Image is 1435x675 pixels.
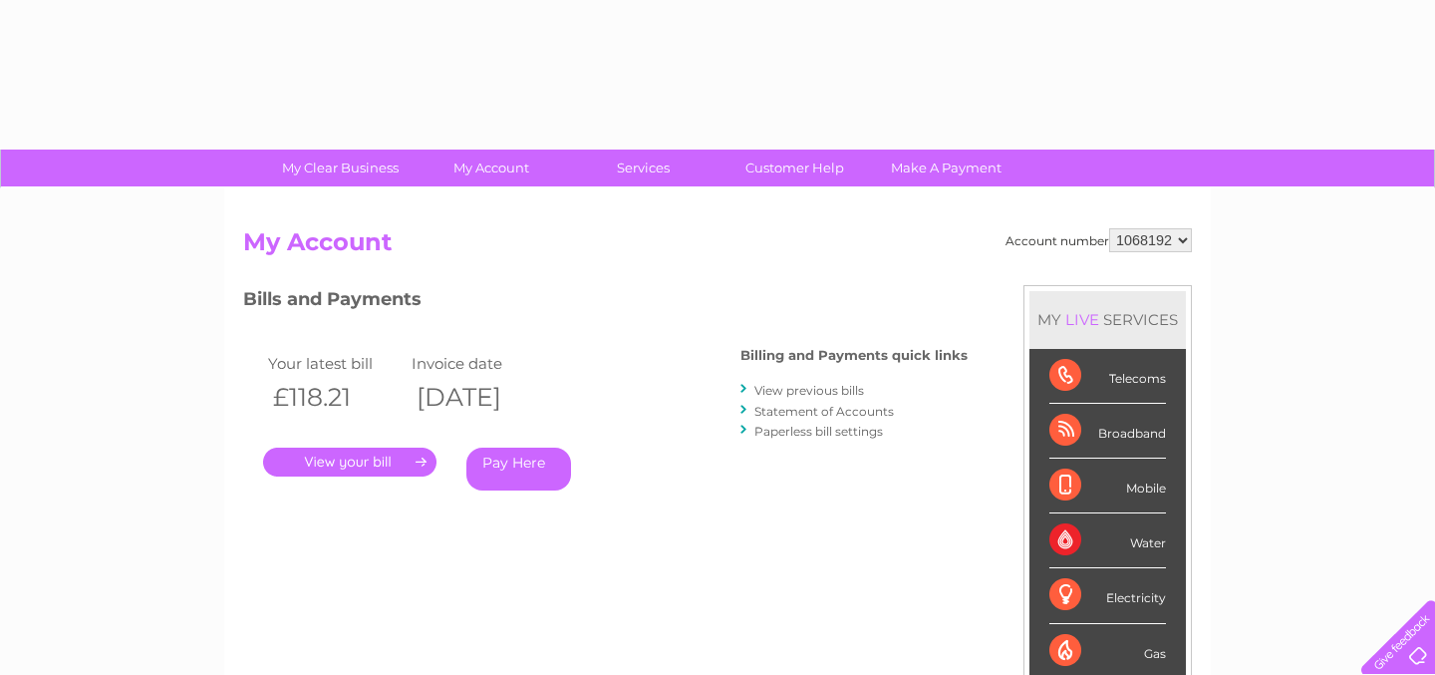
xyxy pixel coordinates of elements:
[258,150,423,186] a: My Clear Business
[754,383,864,398] a: View previous bills
[243,228,1192,266] h2: My Account
[263,377,407,418] th: £118.21
[1049,568,1166,623] div: Electricity
[1049,459,1166,513] div: Mobile
[754,404,894,419] a: Statement of Accounts
[263,350,407,377] td: Your latest bill
[407,350,550,377] td: Invoice date
[263,448,436,477] a: .
[407,377,550,418] th: [DATE]
[243,285,968,320] h3: Bills and Payments
[1005,228,1192,252] div: Account number
[466,448,571,491] a: Pay Here
[864,150,1028,186] a: Make A Payment
[713,150,877,186] a: Customer Help
[740,348,968,363] h4: Billing and Payments quick links
[1049,404,1166,459] div: Broadband
[561,150,725,186] a: Services
[1029,291,1186,348] div: MY SERVICES
[1049,349,1166,404] div: Telecoms
[754,424,883,439] a: Paperless bill settings
[1061,310,1103,329] div: LIVE
[1049,513,1166,568] div: Water
[410,150,574,186] a: My Account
